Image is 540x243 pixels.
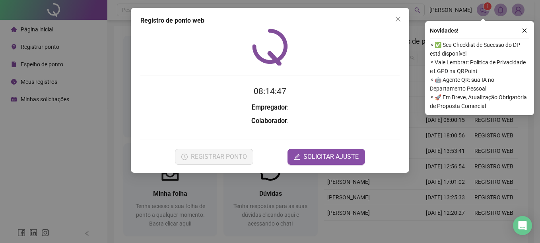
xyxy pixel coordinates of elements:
[254,87,286,96] time: 08:14:47
[140,16,400,25] div: Registro de ponto web
[175,149,253,165] button: REGISTRAR PONTO
[287,149,365,165] button: editSOLICITAR AJUSTE
[513,216,532,235] div: Open Intercom Messenger
[430,40,529,58] span: ⚬ ✅ Seu Checklist de Sucesso do DP está disponível
[430,75,529,93] span: ⚬ 🤖 Agente QR: sua IA no Departamento Pessoal
[251,117,287,125] strong: Colaborador
[522,28,527,33] span: close
[430,93,529,110] span: ⚬ 🚀 Em Breve, Atualização Obrigatória de Proposta Comercial
[140,116,400,126] h3: :
[140,102,400,113] h3: :
[395,16,401,22] span: close
[392,13,404,25] button: Close
[430,26,458,35] span: Novidades !
[303,152,359,162] span: SOLICITAR AJUSTE
[252,104,287,111] strong: Empregador
[252,29,288,66] img: QRPoint
[430,58,529,75] span: ⚬ Vale Lembrar: Política de Privacidade e LGPD na QRPoint
[294,154,300,160] span: edit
